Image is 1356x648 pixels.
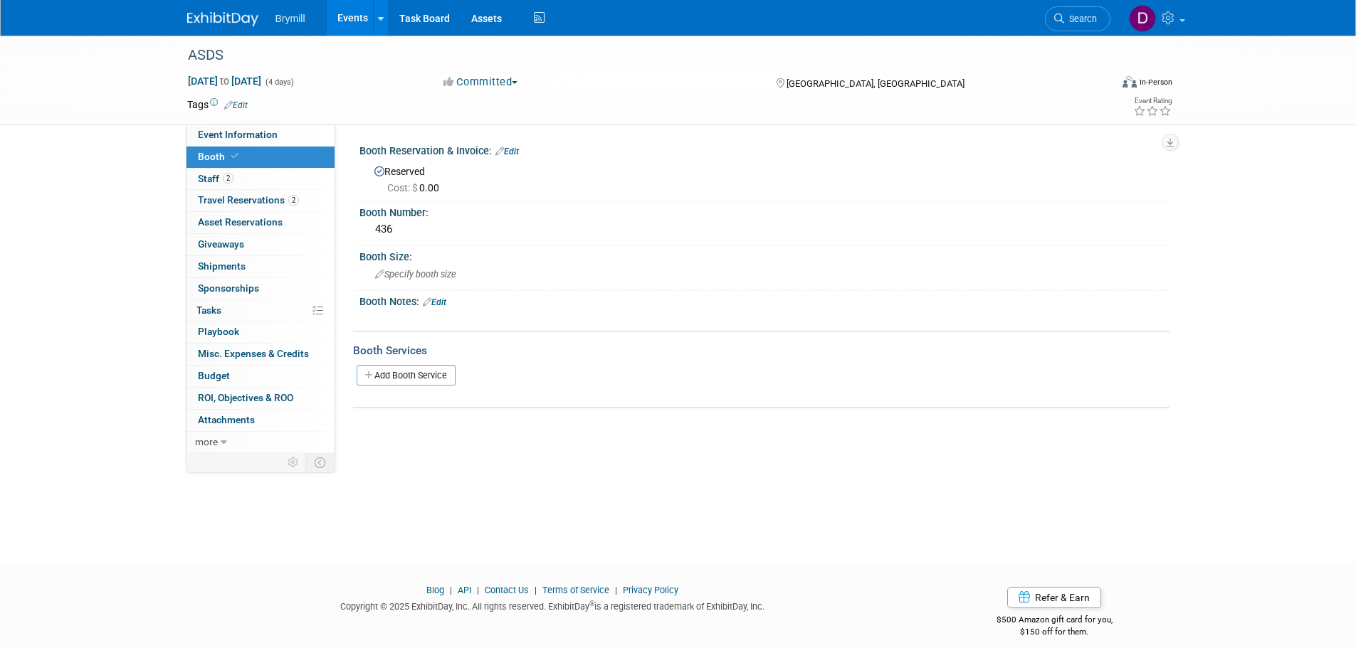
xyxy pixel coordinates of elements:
[387,182,445,193] span: 0.00
[611,585,621,595] span: |
[357,365,456,386] a: Add Booth Service
[1133,97,1172,105] div: Event Rating
[186,212,335,233] a: Asset Reservations
[359,202,1170,220] div: Booth Number:
[186,256,335,277] a: Shipments
[542,585,609,595] a: Terms of Service
[198,238,244,250] span: Giveaways
[198,370,230,381] span: Budget
[423,297,446,307] a: Edit
[198,414,255,425] span: Attachments
[186,147,335,168] a: Booth
[186,234,335,255] a: Giveaways
[187,75,262,87] span: [DATE] [DATE]
[787,78,965,89] span: [GEOGRAPHIC_DATA], [GEOGRAPHIC_DATA]
[223,173,233,184] span: 2
[186,388,335,409] a: ROI, Objectives & ROO
[359,246,1170,264] div: Booth Size:
[531,585,540,595] span: |
[426,585,444,595] a: Blog
[187,597,919,613] div: Copyright © 2025 ExhibitDay, Inc. All rights reserved. ExhibitDay is a registered trademark of Ex...
[359,291,1170,309] div: Booth Notes:
[198,151,241,162] span: Booth
[1129,5,1156,32] img: Delaney Bryne
[224,100,248,110] a: Edit
[186,344,335,365] a: Misc. Expenses & Credits
[485,585,529,595] a: Contact Us
[288,195,299,206] span: 2
[370,218,1159,240] div: 436
[387,182,419,193] span: Cost: $
[264,78,294,87] span: (4 days)
[186,366,335,387] a: Budget
[1123,76,1137,87] img: Format-Inperson.png
[589,600,594,607] sup: ®
[1045,6,1110,31] a: Search
[183,43,1089,68] div: ASDS
[186,410,335,431] a: Attachments
[1007,587,1101,608] a: Refer & Earn
[186,124,335,146] a: Event Information
[186,169,335,190] a: Staff2
[281,453,306,472] td: Personalize Event Tab Strip
[187,12,258,26] img: ExhibitDay
[446,585,456,595] span: |
[359,140,1170,159] div: Booth Reservation & Invoice:
[940,605,1170,637] div: $500 Amazon gift card for you,
[495,147,519,156] a: Edit
[473,585,483,595] span: |
[940,626,1170,638] div: $150 off for them.
[353,343,1170,358] div: Booth Services
[196,304,221,316] span: Tasks
[305,453,335,472] td: Toggle Event Tabs
[198,194,299,206] span: Travel Reservations
[1026,74,1173,95] div: Event Format
[375,269,456,280] span: Specify booth size
[186,300,335,322] a: Tasks
[186,432,335,453] a: more
[1064,14,1097,24] span: Search
[623,585,678,595] a: Privacy Policy
[275,13,305,24] span: Brymill
[1139,77,1172,87] div: In-Person
[198,392,293,403] span: ROI, Objectives & ROO
[458,585,471,595] a: API
[195,436,218,447] span: more
[198,129,278,140] span: Event Information
[198,260,246,272] span: Shipments
[198,348,309,359] span: Misc. Expenses & Credits
[370,161,1159,195] div: Reserved
[186,278,335,299] a: Sponsorships
[218,75,231,87] span: to
[187,97,248,112] td: Tags
[198,326,239,337] span: Playbook
[231,152,238,160] i: Booth reservation complete
[438,75,523,90] button: Committed
[186,190,335,211] a: Travel Reservations2
[198,282,259,294] span: Sponsorships
[198,173,233,184] span: Staff
[198,216,283,228] span: Asset Reservations
[186,322,335,343] a: Playbook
